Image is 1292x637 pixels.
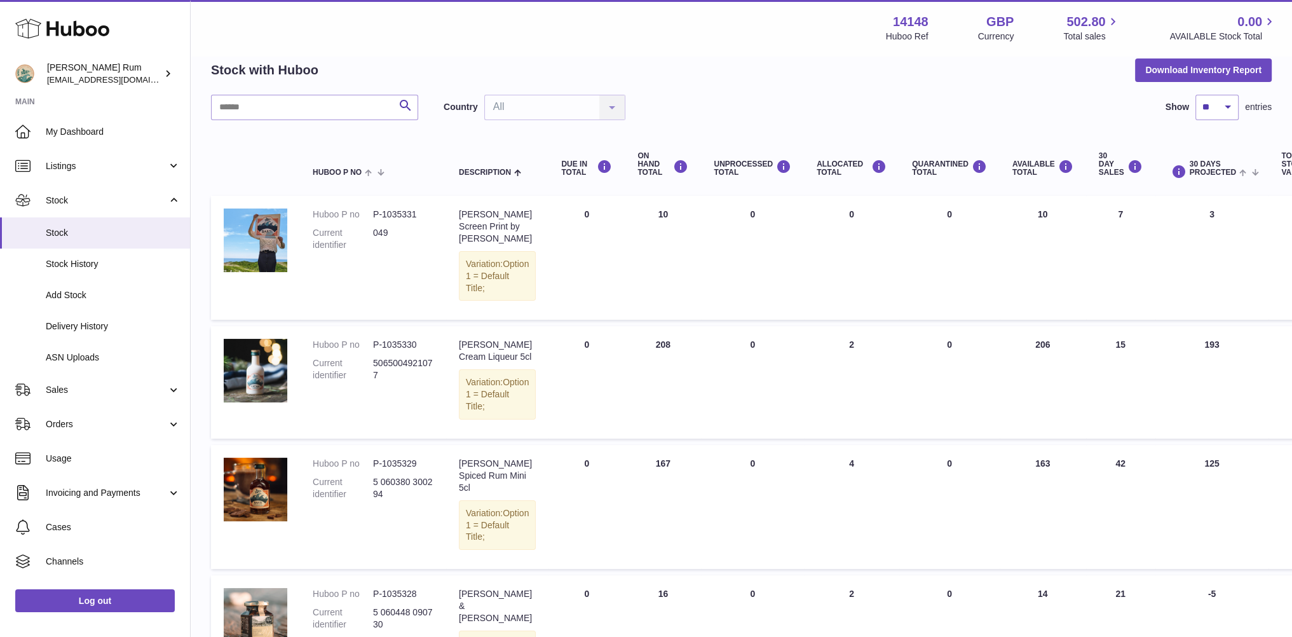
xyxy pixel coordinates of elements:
[313,588,373,600] dt: Huboo P no
[373,588,433,600] dd: P-1035328
[373,606,433,631] dd: 5 060448 090730
[373,458,433,470] dd: P-1035329
[947,458,952,469] span: 0
[459,209,536,245] div: [PERSON_NAME] Screen Print by [PERSON_NAME]
[46,418,167,430] span: Orders
[1063,13,1120,43] a: 502.80 Total sales
[313,227,373,251] dt: Current identifier
[313,458,373,470] dt: Huboo P no
[548,196,625,320] td: 0
[46,521,180,533] span: Cases
[313,339,373,351] dt: Huboo P no
[459,588,536,624] div: [PERSON_NAME] & [PERSON_NAME]
[459,339,536,363] div: [PERSON_NAME] Cream Liqueur 5cl
[313,606,373,631] dt: Current identifier
[15,64,34,83] img: mail@bartirum.wales
[701,196,804,320] td: 0
[1063,31,1120,43] span: Total sales
[466,377,529,411] span: Option 1 = Default Title;
[444,101,478,113] label: Country
[548,326,625,438] td: 0
[1066,13,1105,31] span: 502.80
[1012,160,1073,177] div: AVAILABLE Total
[46,352,180,364] span: ASN Uploads
[1086,445,1155,569] td: 42
[947,589,952,599] span: 0
[1086,326,1155,438] td: 15
[459,500,536,551] div: Variation:
[978,31,1014,43] div: Currency
[947,339,952,350] span: 0
[947,209,952,219] span: 0
[804,196,899,320] td: 0
[224,209,287,272] img: product image
[46,320,180,332] span: Delivery History
[548,445,625,569] td: 0
[313,209,373,221] dt: Huboo P no
[47,74,187,85] span: [EMAIL_ADDRESS][DOMAIN_NAME]
[46,227,180,239] span: Stock
[47,62,161,86] div: [PERSON_NAME] Rum
[46,195,167,207] span: Stock
[466,508,529,542] span: Option 1 = Default Title;
[1190,160,1236,177] span: 30 DAYS PROJECTED
[313,357,373,381] dt: Current identifier
[817,160,887,177] div: ALLOCATED Total
[46,453,180,465] span: Usage
[625,445,701,569] td: 167
[224,458,287,521] img: product image
[459,369,536,420] div: Variation:
[459,251,536,301] div: Variation:
[1237,13,1262,31] span: 0.00
[912,160,987,177] div: QUARANTINED Total
[561,160,612,177] div: DUE IN TOTAL
[46,487,167,499] span: Invoicing and Payments
[701,326,804,438] td: 0
[804,326,899,438] td: 2
[466,259,529,293] span: Option 1 = Default Title;
[373,227,433,251] dd: 049
[1169,13,1277,43] a: 0.00 AVAILABLE Stock Total
[224,339,287,402] img: product image
[804,445,899,569] td: 4
[625,196,701,320] td: 10
[1000,326,1086,438] td: 206
[46,258,180,270] span: Stock History
[637,152,688,177] div: ON HAND Total
[886,31,928,43] div: Huboo Ref
[373,476,433,500] dd: 5 060380 300294
[1099,152,1143,177] div: 30 DAY SALES
[373,339,433,351] dd: P-1035330
[459,168,511,177] span: Description
[1155,445,1269,569] td: 125
[1000,445,1086,569] td: 163
[46,384,167,396] span: Sales
[893,13,928,31] strong: 14148
[46,126,180,138] span: My Dashboard
[1155,196,1269,320] td: 3
[1135,58,1272,81] button: Download Inventory Report
[986,13,1014,31] strong: GBP
[15,589,175,612] a: Log out
[701,445,804,569] td: 0
[1086,196,1155,320] td: 7
[373,357,433,381] dd: 5065004921077
[625,326,701,438] td: 208
[373,209,433,221] dd: P-1035331
[1245,101,1272,113] span: entries
[46,160,167,172] span: Listings
[313,476,373,500] dt: Current identifier
[1169,31,1277,43] span: AVAILABLE Stock Total
[46,556,180,568] span: Channels
[1155,326,1269,438] td: 193
[1166,101,1189,113] label: Show
[211,62,318,79] h2: Stock with Huboo
[313,168,362,177] span: Huboo P no
[459,458,536,494] div: [PERSON_NAME] Spiced Rum Mini 5cl
[714,160,791,177] div: UNPROCESSED Total
[1000,196,1086,320] td: 10
[46,289,180,301] span: Add Stock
